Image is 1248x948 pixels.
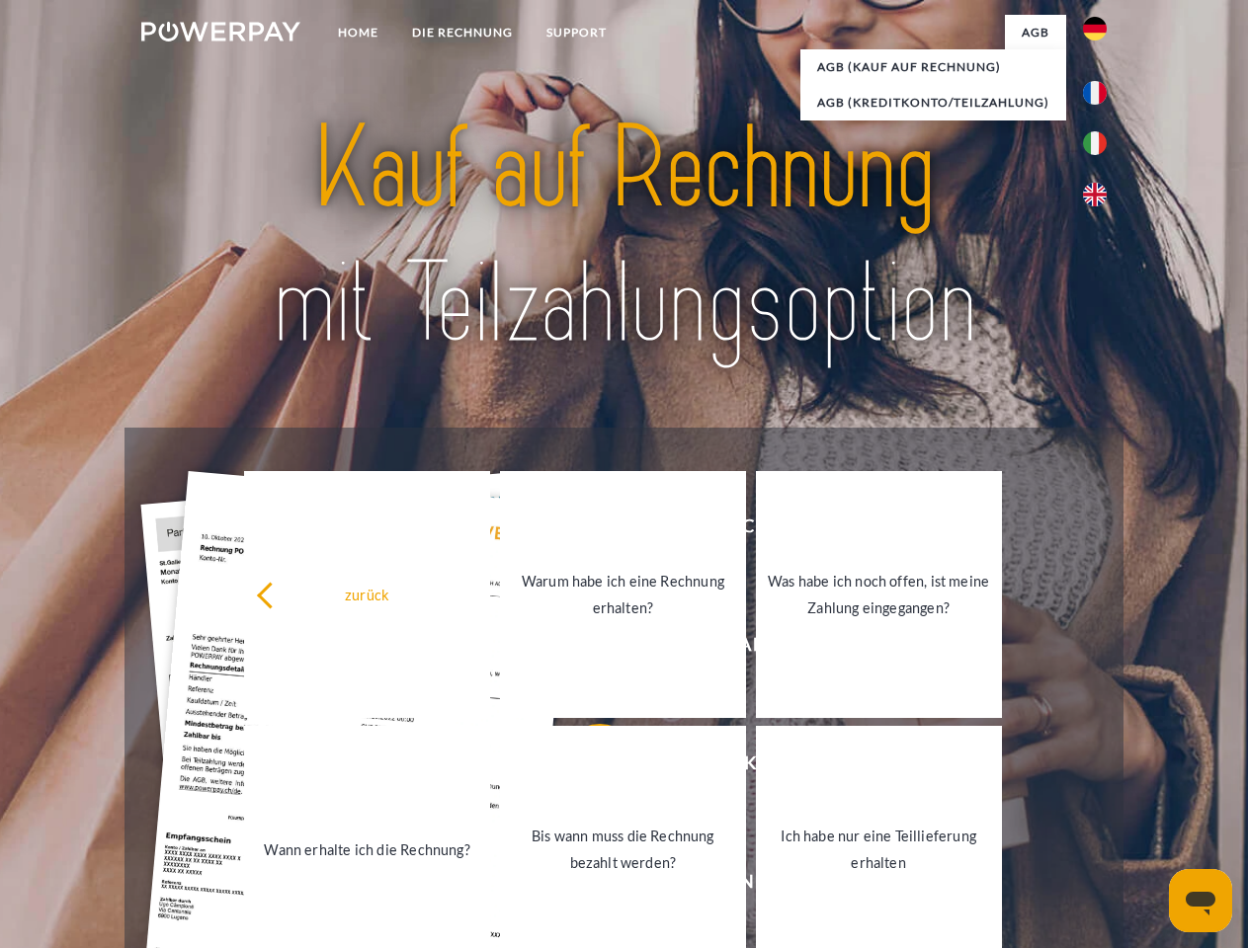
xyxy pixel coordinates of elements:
iframe: Schaltfläche zum Öffnen des Messaging-Fensters [1169,869,1232,932]
a: Home [321,15,395,50]
a: DIE RECHNUNG [395,15,530,50]
a: AGB (Kreditkonto/Teilzahlung) [800,85,1066,120]
div: Ich habe nur eine Teillieferung erhalten [768,823,990,876]
div: zurück [256,581,478,607]
div: Bis wann muss die Rechnung bezahlt werden? [512,823,734,876]
a: SUPPORT [530,15,624,50]
img: it [1083,131,1107,155]
a: agb [1005,15,1066,50]
div: Warum habe ich eine Rechnung erhalten? [512,568,734,621]
a: AGB (Kauf auf Rechnung) [800,49,1066,85]
a: Was habe ich noch offen, ist meine Zahlung eingegangen? [756,471,1002,718]
img: de [1083,17,1107,40]
img: en [1083,183,1107,206]
img: title-powerpay_de.svg [189,95,1059,378]
div: Wann erhalte ich die Rechnung? [256,835,478,862]
img: logo-powerpay-white.svg [141,22,300,41]
img: fr [1083,81,1107,105]
div: Was habe ich noch offen, ist meine Zahlung eingegangen? [768,568,990,621]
